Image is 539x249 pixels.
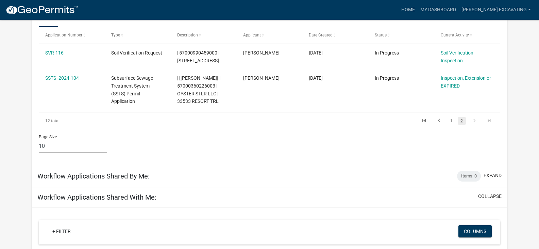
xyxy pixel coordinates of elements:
[309,75,323,81] span: 04/23/2024
[441,75,491,89] a: Inspection, Extension or EXPIRED
[375,50,399,56] span: In Progress
[441,50,473,63] a: Soil Verification Inspection
[458,117,466,125] a: 2
[458,225,492,237] button: Columns
[111,50,162,56] span: Soil Verification Request
[434,27,500,43] datatable-header-cell: Current Activity
[45,33,82,37] span: Application Number
[418,3,459,16] a: My Dashboard
[47,225,76,237] a: + Filter
[177,75,220,104] span: | [Andrea Perales] | 57000360226003 | OYSTER STLR LLC | 33533 RESORT TRL
[483,117,496,125] a: go to last page
[433,117,445,125] a: go to previous page
[484,172,502,179] button: expand
[302,27,368,43] datatable-header-cell: Date Created
[457,115,467,127] li: page 2
[375,75,399,81] span: In Progress
[177,50,219,63] span: | 57000990459000 | 33331 273RD ST
[111,33,120,37] span: Type
[399,3,418,16] a: Home
[243,33,261,37] span: Applicant
[468,117,481,125] a: go to next page
[45,50,64,56] a: SVR-116
[177,33,198,37] span: Description
[368,27,434,43] datatable-header-cell: Status
[478,193,502,200] button: collapse
[39,112,130,129] div: 12 total
[243,75,280,81] span: cory budke
[37,172,150,180] h5: Workflow Applications Shared By Me:
[457,171,481,182] div: Items: 0
[243,50,280,56] span: cory budke
[459,3,534,16] a: [PERSON_NAME] Excavating
[309,50,323,56] span: 05/17/2024
[236,27,302,43] datatable-header-cell: Applicant
[418,117,431,125] a: go to first page
[37,193,156,201] h5: Workflow Applications Shared With Me:
[447,115,457,127] li: page 1
[39,27,105,43] datatable-header-cell: Application Number
[171,27,237,43] datatable-header-cell: Description
[105,27,171,43] datatable-header-cell: Type
[45,75,79,81] a: SSTS -2024-104
[309,33,333,37] span: Date Created
[441,33,469,37] span: Current Activity
[111,75,153,104] span: Subsurface Sewage Treatment System (SSTS) Permit Application
[448,117,456,125] a: 1
[375,33,387,37] span: Status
